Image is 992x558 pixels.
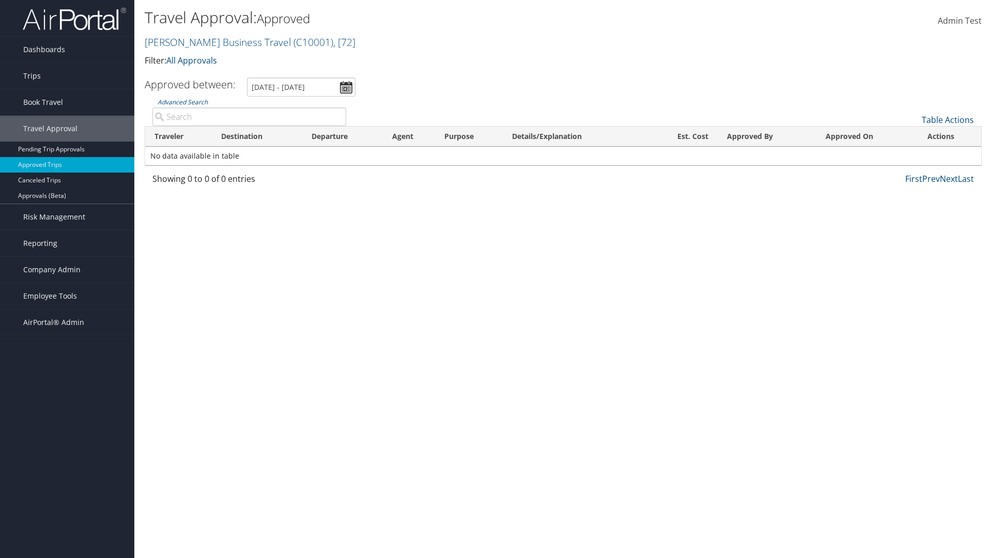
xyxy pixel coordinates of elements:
div: Showing 0 to 0 of 0 entries [152,173,346,190]
span: ( C10001 ) [293,35,333,49]
span: Company Admin [23,257,81,283]
small: Approved [257,10,310,27]
th: Approved By: activate to sort column ascending [718,127,817,147]
a: Next [940,173,958,184]
span: Trips [23,63,41,89]
h3: Approved between: [145,78,236,91]
th: Purpose [435,127,502,147]
a: First [905,173,922,184]
span: Risk Management [23,204,85,230]
span: Book Travel [23,89,63,115]
th: Agent [383,127,435,147]
span: , [ 72 ] [333,35,355,49]
span: AirPortal® Admin [23,309,84,335]
img: airportal-logo.png [23,7,126,31]
input: Advanced Search [152,107,346,126]
a: Last [958,173,974,184]
th: Departure: activate to sort column ascending [302,127,383,147]
th: Destination: activate to sort column ascending [212,127,302,147]
a: All Approvals [166,55,217,66]
th: Details/Explanation [503,127,647,147]
span: Dashboards [23,37,65,63]
a: Prev [922,173,940,184]
td: No data available in table [145,147,981,165]
th: Est. Cost: activate to sort column ascending [647,127,718,147]
a: [PERSON_NAME] Business Travel [145,35,355,49]
th: Actions [918,127,981,147]
span: Employee Tools [23,283,77,309]
a: Table Actions [922,114,974,126]
span: Reporting [23,230,57,256]
input: [DATE] - [DATE] [247,78,355,97]
span: Travel Approval [23,116,78,142]
th: Approved On: activate to sort column ascending [816,127,918,147]
a: Advanced Search [158,98,208,106]
span: Admin Test [938,15,982,26]
a: Admin Test [938,5,982,37]
p: Filter: [145,54,703,68]
h1: Travel Approval: [145,7,703,28]
th: Traveler: activate to sort column ascending [145,127,212,147]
